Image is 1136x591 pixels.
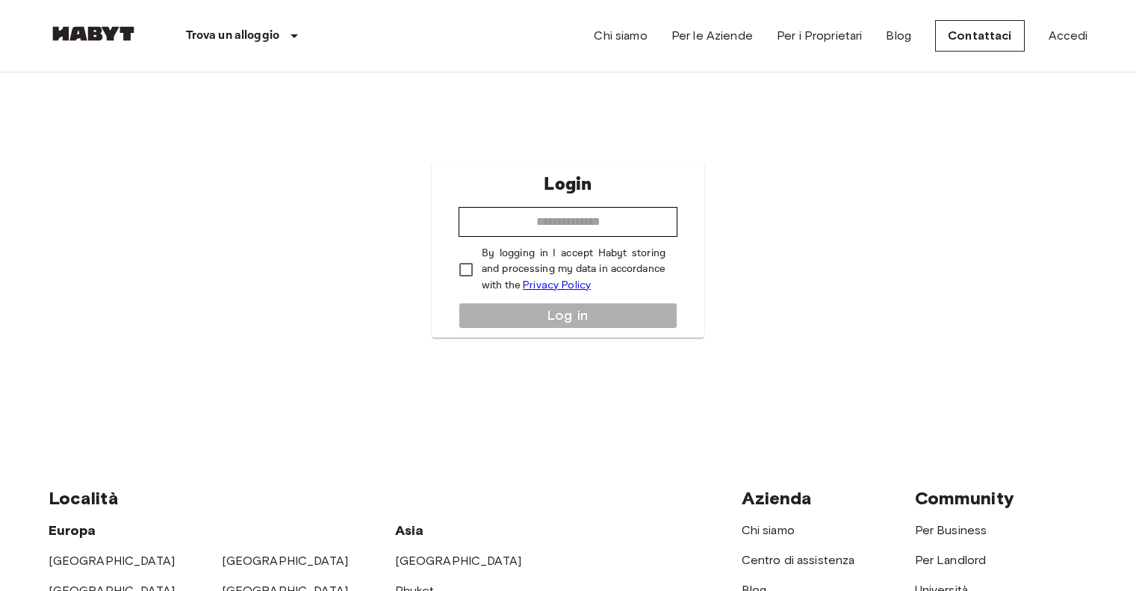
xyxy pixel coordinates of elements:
span: Asia [395,522,424,539]
a: Blog [886,27,911,45]
span: Europa [49,522,96,539]
span: Azienda [742,487,813,509]
a: Contattaci [935,20,1025,52]
a: [GEOGRAPHIC_DATA] [222,554,349,568]
a: [GEOGRAPHIC_DATA] [49,554,176,568]
a: [GEOGRAPHIC_DATA] [395,554,522,568]
a: Per i Proprietari [777,27,863,45]
a: Per Business [915,523,987,537]
p: Trova un alloggio [186,27,280,45]
span: Community [915,487,1014,509]
a: Centro di assistenza [742,553,855,567]
p: By logging in I accept Habyt storing and processing my data in accordance with the [482,246,665,294]
img: Habyt [49,26,138,41]
a: Chi siamo [742,523,795,537]
span: Località [49,487,119,509]
a: Privacy Policy [523,279,591,291]
a: Per Landlord [915,553,987,567]
a: Chi siamo [594,27,647,45]
p: Login [544,171,592,198]
a: Accedi [1049,27,1088,45]
a: Per le Aziende [671,27,753,45]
